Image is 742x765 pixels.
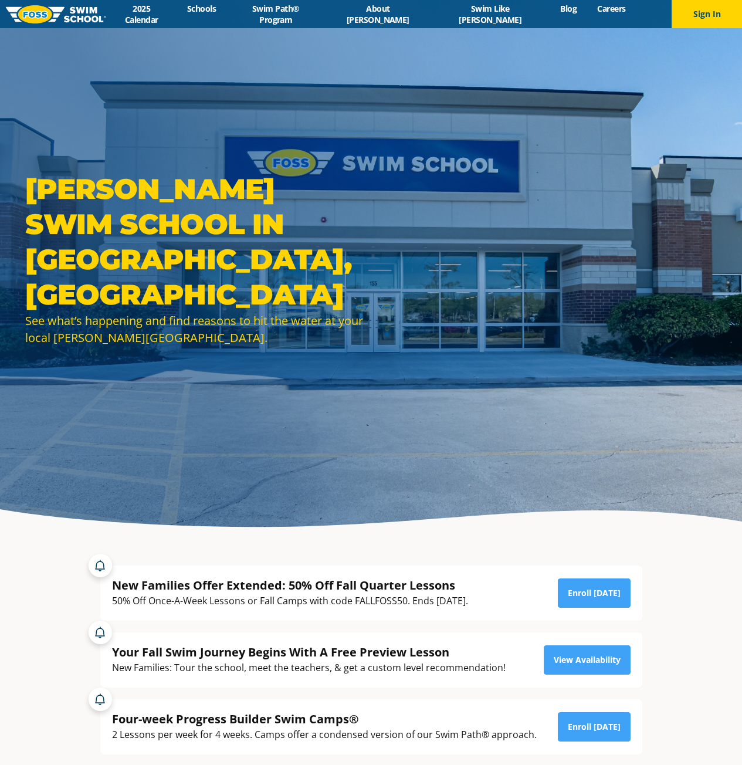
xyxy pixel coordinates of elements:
a: Enroll [DATE] [558,712,631,742]
img: FOSS Swim School Logo [6,5,106,23]
a: Swim Path® Program [226,3,326,25]
div: See what’s happening and find reasons to hit the water at your local [PERSON_NAME][GEOGRAPHIC_DATA]. [25,312,365,346]
div: 50% Off Once-A-Week Lessons or Fall Camps with code FALLFOSS50. Ends [DATE]. [112,593,468,609]
h1: [PERSON_NAME] Swim School in [GEOGRAPHIC_DATA], [GEOGRAPHIC_DATA] [25,171,365,312]
a: View Availability [544,645,631,675]
a: 2025 Calendar [106,3,177,25]
div: New Families: Tour the school, meet the teachers, & get a custom level recommendation! [112,660,506,676]
div: Four-week Progress Builder Swim Camps® [112,711,537,727]
a: Swim Like [PERSON_NAME] [431,3,550,25]
div: New Families Offer Extended: 50% Off Fall Quarter Lessons [112,577,468,593]
a: Blog [550,3,587,14]
div: Your Fall Swim Journey Begins With A Free Preview Lesson [112,644,506,660]
a: Enroll [DATE] [558,578,631,608]
div: 2 Lessons per week for 4 weeks. Camps offer a condensed version of our Swim Path® approach. [112,727,537,743]
a: Careers [587,3,636,14]
a: Schools [177,3,226,14]
a: About [PERSON_NAME] [326,3,431,25]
